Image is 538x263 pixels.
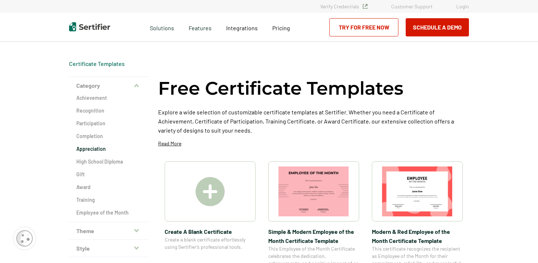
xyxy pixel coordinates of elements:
button: Style [69,240,149,257]
p: Read More [158,140,181,147]
a: Completion [76,133,142,140]
iframe: Chat Widget [502,228,538,263]
div: Category [69,94,149,222]
span: Modern & Red Employee of the Month Certificate Template [372,227,463,245]
div: Breadcrumb [69,60,125,67]
a: Certificate Templates [69,60,125,67]
span: Create a blank certificate effortlessly using Sertifier’s professional tools. [165,236,256,251]
p: Explore a wide selection of customizable certificate templates at Sertifier. Whether you need a C... [158,107,469,135]
button: Category [69,77,149,94]
img: Modern & Red Employee of the Month Certificate Template [382,166,453,216]
a: Participation [76,120,142,127]
a: Integrations [226,23,258,32]
span: Simple & Modern Employee of the Month Certificate Template [268,227,359,245]
span: Solutions [150,23,174,32]
a: Verify Credentials [320,3,368,9]
a: Recognition [76,107,142,114]
img: Create A Blank Certificate [196,177,225,206]
a: High School Diploma [76,158,142,165]
a: Pricing [272,23,290,32]
button: Schedule a Demo [406,18,469,36]
a: Try for Free Now [329,18,398,36]
a: Achievement [76,94,142,102]
a: Customer Support [391,3,433,9]
img: Verified [363,4,368,9]
a: Gift [76,171,142,178]
a: Employee of the Month [76,209,142,216]
a: Award [76,184,142,191]
img: Simple & Modern Employee of the Month Certificate Template [278,166,349,216]
img: Cookie Popup Icon [16,230,33,247]
span: Pricing [272,24,290,31]
span: Integrations [226,24,258,31]
a: Login [456,3,469,9]
button: Theme [69,222,149,240]
a: Appreciation [76,145,142,153]
h1: Free Certificate Templates [158,76,403,100]
a: Training [76,196,142,204]
span: Create A Blank Certificate [165,227,256,236]
img: Sertifier | Digital Credentialing Platform [69,22,110,31]
span: Features [189,23,212,32]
